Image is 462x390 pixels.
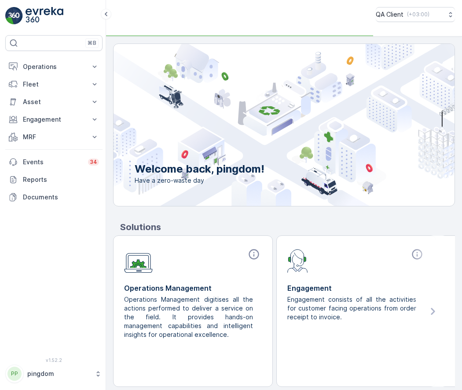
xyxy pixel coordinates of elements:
p: Solutions [120,220,455,234]
p: Welcome back, pingdom! [135,162,264,176]
button: Operations [5,58,103,76]
p: Engagement consists of all the activities for customer facing operations from order receipt to in... [287,295,418,321]
span: v 1.52.2 [5,357,103,363]
a: Events34 [5,153,103,171]
p: 34 [90,159,97,166]
p: Events [23,158,83,166]
button: MRF [5,128,103,146]
img: module-icon [287,248,308,273]
button: QA Client(+03:00) [376,7,455,22]
p: QA Client [376,10,403,19]
a: Documents [5,188,103,206]
p: MRF [23,133,85,141]
p: ( +03:00 ) [407,11,429,18]
p: Reports [23,175,99,184]
img: module-icon [124,248,153,273]
span: Have a zero-waste day [135,176,264,185]
img: logo [5,7,23,25]
p: Engagement [23,115,85,124]
p: Engagement [287,283,425,293]
button: Fleet [5,76,103,93]
p: Operations [23,62,85,71]
p: Documents [23,193,99,202]
img: logo_light-DOdMpM7g.png [26,7,63,25]
p: ⌘B [88,40,96,47]
p: pingdom [27,369,90,378]
a: Reports [5,171,103,188]
img: city illustration [74,44,455,206]
p: Operations Management digitises all the actions performed to deliver a service on the field. It p... [124,295,255,339]
p: Asset [23,97,85,106]
button: Asset [5,93,103,111]
p: Fleet [23,80,85,89]
p: Operations Management [124,283,262,293]
div: PP [7,367,22,381]
button: Engagement [5,111,103,128]
button: PPpingdom [5,365,103,383]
